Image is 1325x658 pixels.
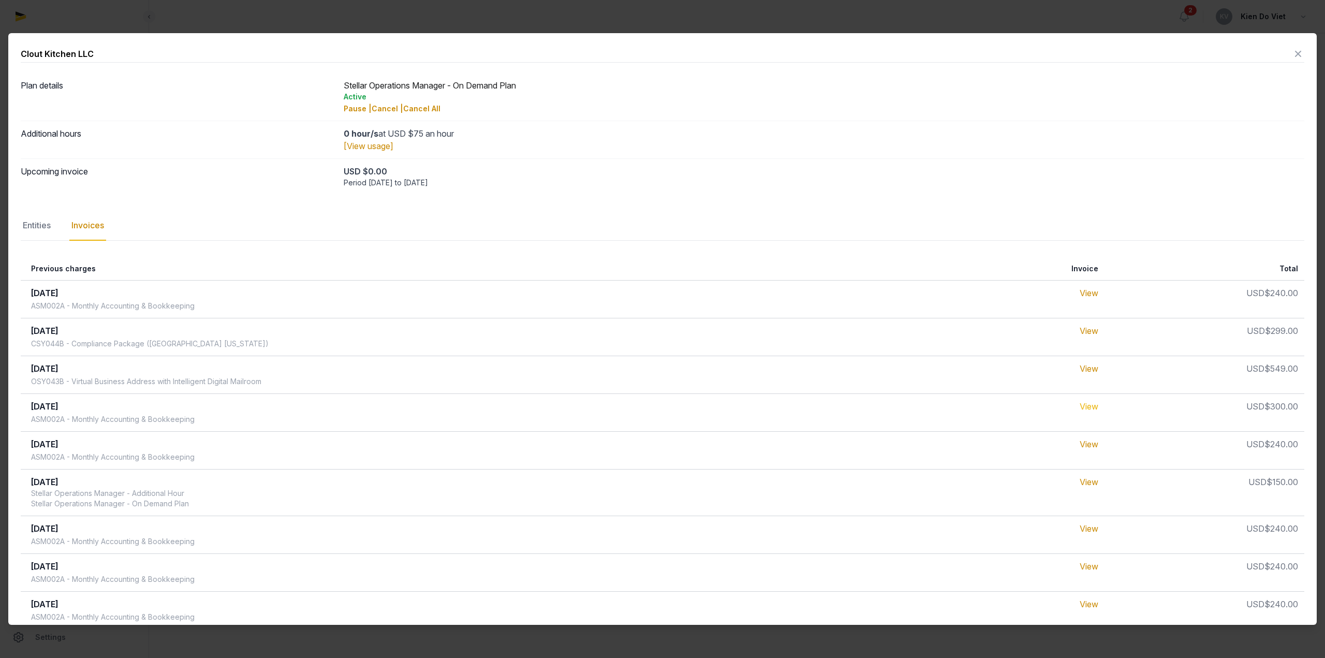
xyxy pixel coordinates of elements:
a: View [1080,439,1098,449]
dt: Upcoming invoice [21,165,335,188]
div: Period [DATE] to [DATE] [344,178,1304,188]
div: ASM002A - Monthly Accounting & Bookkeeping [31,536,195,547]
span: [DATE] [31,439,58,449]
span: [DATE] [31,561,58,572]
span: $240.00 [1264,288,1298,298]
a: View [1080,401,1098,412]
div: ASM002A - Monthly Accounting & Bookkeeping [31,612,195,622]
span: $240.00 [1264,599,1298,609]
span: $240.00 [1264,523,1298,534]
div: Stellar Operations Manager - On Demand Plan [344,79,1304,114]
dt: Plan details [21,79,335,114]
a: View [1080,561,1098,572]
span: [DATE] [31,477,58,487]
a: View [1080,523,1098,534]
div: ASM002A - Monthly Accounting & Bookkeeping [31,452,195,462]
span: [DATE] [31,363,58,374]
span: [DATE] [31,523,58,534]
div: Active [344,92,1304,102]
a: View [1080,363,1098,374]
th: Previous charges [21,257,858,281]
span: $240.00 [1264,439,1298,449]
span: USD [1246,523,1264,534]
th: Total [1105,257,1305,281]
div: Entities [21,211,53,241]
span: Cancel All [403,104,440,113]
span: Pause | [344,104,372,113]
a: View [1080,326,1098,336]
a: View [1080,288,1098,298]
nav: Tabs [21,211,1304,241]
span: USD [1246,599,1264,609]
span: USD [1248,477,1267,487]
a: View [1080,477,1098,487]
span: USD [1246,439,1264,449]
span: Cancel | [372,104,403,113]
span: USD [1246,288,1264,298]
th: Invoice [858,257,1104,281]
div: USD $0.00 [344,165,1304,178]
a: [View usage] [344,141,393,151]
span: $549.00 [1264,363,1298,374]
div: ASM002A - Monthly Accounting & Bookkeeping [31,301,195,311]
strong: 0 hour/s [344,128,378,139]
span: USD [1246,401,1264,412]
span: [DATE] [31,401,58,412]
span: USD [1246,561,1264,572]
span: USD [1247,326,1265,336]
a: View [1080,599,1098,609]
div: CSY044B - Compliance Package ([GEOGRAPHIC_DATA] [US_STATE]) [31,339,269,349]
div: Invoices [69,211,106,241]
div: Clout Kitchen LLC [21,48,94,60]
span: $150.00 [1267,477,1298,487]
span: $299.00 [1265,326,1298,336]
span: [DATE] [31,599,58,609]
div: ASM002A - Monthly Accounting & Bookkeeping [31,414,195,425]
span: [DATE] [31,288,58,298]
div: at USD $75 an hour [344,127,1304,140]
span: [DATE] [31,326,58,336]
span: $240.00 [1264,561,1298,572]
div: ASM002A - Monthly Accounting & Bookkeeping [31,574,195,584]
span: $300.00 [1264,401,1298,412]
div: OSY043B - Virtual Business Address with Intelligent Digital Mailroom [31,376,261,387]
dt: Additional hours [21,127,335,152]
span: USD [1246,363,1264,374]
div: Stellar Operations Manager - Additional Hour Stellar Operations Manager - On Demand Plan [31,488,189,509]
